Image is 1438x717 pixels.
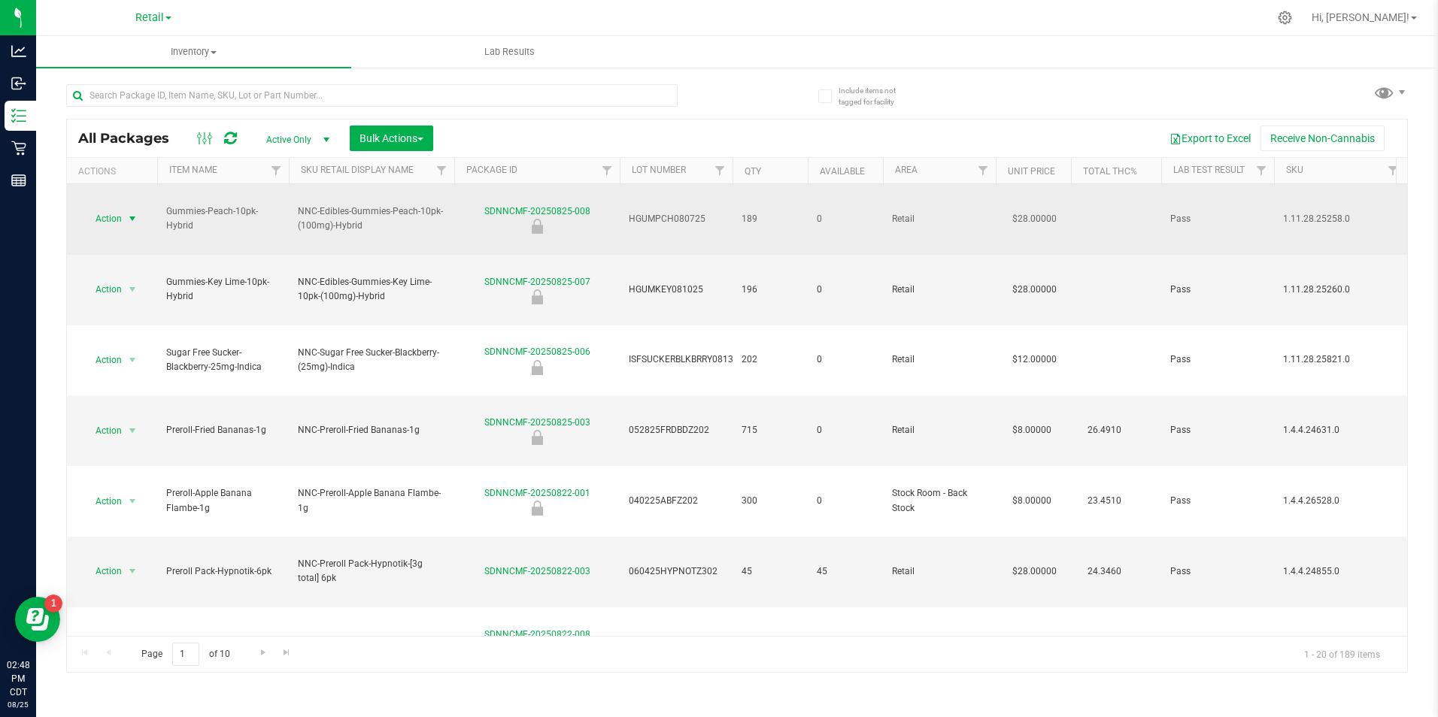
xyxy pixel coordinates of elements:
span: NNC-Sugar Free Sucker-Blackberry-(25mg)-Indica [298,346,445,374]
span: NNC-Buds-Pineapple Donut-Bulk [298,635,445,649]
span: Page of 10 [129,643,242,666]
a: SDNNCMF-20250822-008 [484,629,590,640]
span: Retail [892,352,987,367]
button: Bulk Actions [350,126,433,151]
span: Retail [892,212,987,226]
button: Export to Excel [1160,126,1261,151]
span: 1.4.4.24631.0 [1283,423,1397,437]
span: 45 [742,564,799,579]
a: SKU [1286,165,1303,175]
a: Unit Price [1008,166,1055,177]
span: 300 [742,494,799,508]
span: $28.00000 [1005,561,1064,582]
span: select [123,631,142,652]
span: 0 [817,635,874,649]
div: Manage settings [1276,11,1294,25]
span: Hi, [PERSON_NAME]! [1312,11,1409,23]
span: NNC-Preroll-Fried Bananas-1g [298,423,445,437]
a: Area [895,165,918,175]
span: Action [82,631,123,652]
span: 0 [817,352,874,367]
iframe: Resource center [15,597,60,642]
span: 1.4.4.24855.0 [1283,564,1397,579]
span: select [123,491,142,512]
span: All Packages [78,130,184,147]
span: $12.00000 [1005,349,1064,371]
span: Gummies-Key Lime-10pk-Hybrid [166,275,280,304]
span: $28.00000 [1005,279,1064,301]
inline-svg: Reports [11,173,26,188]
a: SDNNCMF-20250822-001 [484,488,590,498]
a: Inventory [36,36,351,68]
span: Action [82,208,123,229]
a: Filter [971,158,996,183]
span: 1.1.1.24950.0 [1283,635,1397,649]
inline-svg: Retail [11,141,26,156]
a: SDNNCMF-20250825-003 [484,417,590,428]
span: select [123,208,142,229]
span: select [123,420,142,441]
div: Newly Received [452,289,622,304]
span: HGUMPCH080725 [629,212,724,226]
span: Pass [1170,494,1265,508]
span: $0.00000 [1005,631,1059,653]
a: Filter [1381,158,1406,183]
span: 202 [742,352,799,367]
span: 040225ABFZ202 [629,494,724,508]
a: Package ID [466,165,517,175]
p: 08/25 [7,699,29,710]
span: Buds-Pineapple Donut-Bulk [166,635,280,649]
span: Gummies-Peach-10pk-Hybrid [166,204,280,233]
a: Available [820,166,865,177]
span: select [123,561,142,582]
a: Lab Test Result [1173,165,1245,175]
a: SDNNCMF-20250822-003 [484,566,590,576]
span: Retail [892,564,987,579]
span: 25.1750 [1080,631,1129,653]
span: 26.4910 [1080,419,1129,441]
a: Go to the last page [276,643,298,663]
span: select [123,279,142,300]
a: SDNNCMF-20250825-006 [484,346,590,357]
span: 1 - 20 of 189 items [1292,643,1392,665]
a: SKU Retail Display Name [301,165,414,175]
span: 060425HYPNOTZ302 [629,564,724,579]
span: Pass [1170,212,1265,226]
iframe: Resource center unread badge [44,594,62,613]
span: NNC-Edibles-Gummies-Peach-10pk-(100mg)-Hybrid [298,204,445,233]
span: Pass [1170,283,1265,297]
span: 1.11.28.25821.0 [1283,352,1397,367]
span: Bulk Actions [359,132,423,144]
a: Filter [708,158,733,183]
span: $8.00000 [1005,419,1059,441]
a: Total THC% [1083,166,1137,177]
a: Go to the next page [252,643,274,663]
a: SDNNCMF-20250825-007 [484,277,590,287]
button: Receive Non-Cannabis [1261,126,1385,151]
a: Qty [745,166,761,177]
inline-svg: Inventory [11,108,26,123]
span: Preroll Pack-Hypnotik-6pk [166,564,280,579]
span: Retail [892,283,987,297]
p: 02:48 PM CDT [7,658,29,699]
span: ISFSUCKERBLKBRRY081325 [629,352,744,367]
a: Filter [429,158,454,183]
span: Preroll-Apple Banana Flambe-1g [166,486,280,515]
span: Inventory [36,45,351,59]
span: 24.3460 [1080,561,1129,582]
span: Preroll-Fried Bananas-1g [166,423,280,437]
span: 715 [742,423,799,437]
span: Pass [1170,352,1265,367]
span: 196 [742,283,799,297]
a: Item Name [169,165,217,175]
span: select [123,349,142,371]
span: NNC-Edibles-Gummies-Key Lime-10pk-(100mg)-Hybrid [298,275,445,304]
span: Pass [1170,635,1265,649]
span: Action [82,420,123,441]
a: SDNNCMF-20250825-008 [484,206,590,216]
div: Newly Received [452,219,622,234]
input: Search Package ID, Item Name, SKU, Lot or Part Number... [66,84,678,107]
a: Filter [264,158,289,183]
span: Sugar Free Sucker-Blackberry-25mg-Indica [166,346,280,374]
span: 0 [817,494,874,508]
